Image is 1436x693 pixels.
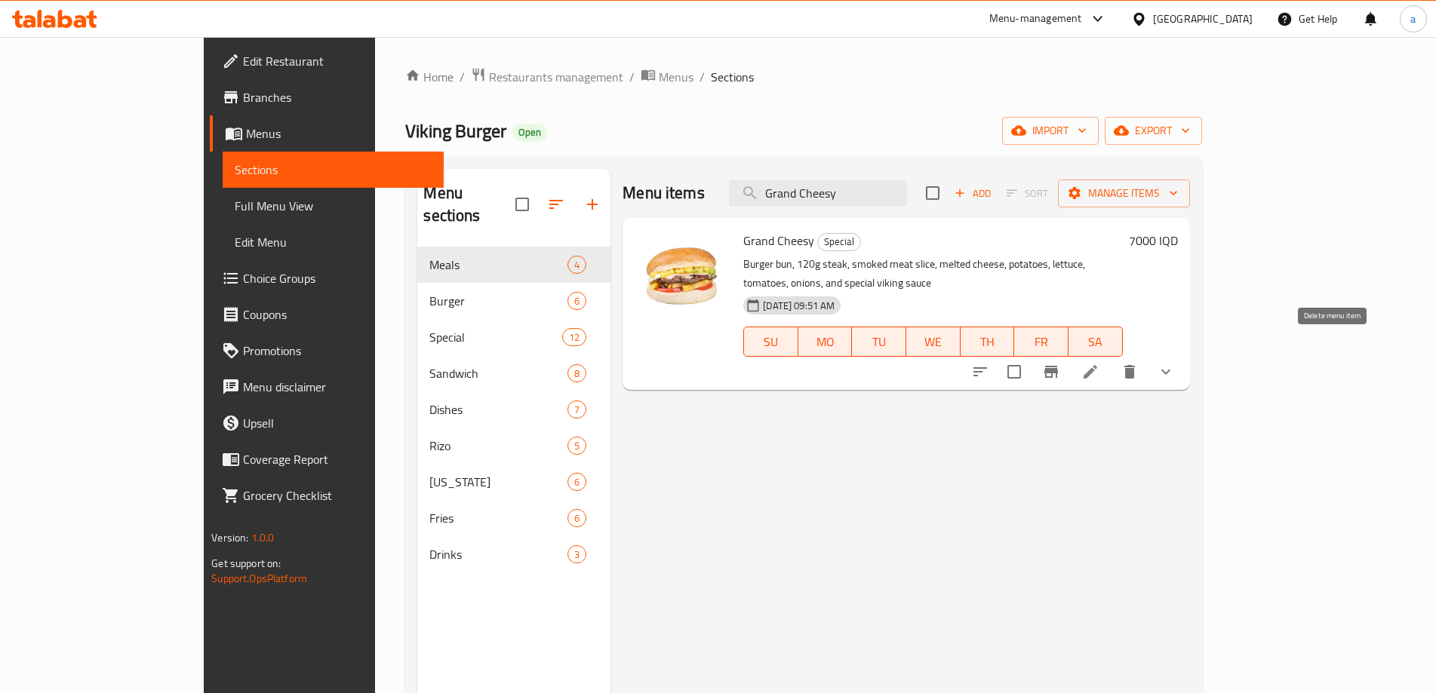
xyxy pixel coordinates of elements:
span: Meals [429,256,567,274]
span: 3 [568,547,586,562]
div: items [567,509,586,527]
a: Sections [223,152,444,188]
button: Manage items [1058,179,1190,207]
span: Menu disclaimer [243,378,432,396]
span: Select section first [997,182,1058,205]
span: TU [858,331,900,353]
div: Special [429,328,562,346]
span: 5 [568,439,586,453]
span: Restaurants management [489,68,623,86]
span: TH [967,331,1009,353]
a: Menu disclaimer [210,369,444,405]
span: 8 [568,366,586,381]
div: items [567,545,586,563]
span: Select to update [998,356,1030,388]
span: WE [912,331,955,353]
div: items [567,256,586,274]
button: FR [1014,327,1069,357]
button: WE [906,327,961,357]
a: Support.OpsPlatform [211,569,307,588]
button: Add [949,182,997,205]
span: SU [750,331,792,353]
div: Special12 [417,319,610,355]
a: Edit menu item [1081,363,1099,381]
span: Get support on: [211,553,281,573]
div: Rizo5 [417,428,610,464]
button: sort-choices [962,354,998,390]
button: import [1002,117,1099,145]
button: export [1105,117,1202,145]
button: Add section [574,186,610,222]
svg: Show Choices [1157,363,1175,381]
button: SA [1069,327,1123,357]
span: Menus [659,68,693,86]
span: Drinks [429,545,567,563]
div: items [567,364,586,382]
nav: Menu sections [417,241,610,578]
span: 1.0.0 [251,528,275,547]
a: Grocery Checklist [210,477,444,514]
span: 12 [563,330,586,345]
span: 6 [568,294,586,308]
div: items [562,328,586,346]
div: [GEOGRAPHIC_DATA] [1153,11,1253,27]
div: items [567,473,586,491]
a: Coupons [210,296,444,333]
span: FR [1020,331,1062,353]
a: Menus [641,67,693,87]
a: Restaurants management [471,67,623,87]
div: Sandwich8 [417,355,610,391]
span: Rizo [429,437,567,455]
span: Edit Menu [235,233,432,251]
span: Special [818,233,860,250]
span: Branches [243,88,432,106]
div: Burger [429,292,567,310]
a: Full Menu View [223,188,444,224]
div: Burger6 [417,283,610,319]
span: Grand Cheesy [743,229,814,252]
div: Special [817,233,861,251]
div: items [567,400,586,419]
button: SU [743,327,798,357]
span: Menus [246,124,432,143]
span: Sections [235,161,432,179]
span: Select all sections [506,189,538,220]
div: Kentucky [429,473,567,491]
span: Upsell [243,414,432,432]
div: Menu-management [989,10,1082,28]
li: / [700,68,705,86]
span: Sandwich [429,364,567,382]
span: Fries [429,509,567,527]
nav: breadcrumb [405,67,1201,87]
a: Choice Groups [210,260,444,296]
input: search [729,180,907,207]
button: TU [852,327,906,357]
span: Coverage Report [243,450,432,468]
button: MO [798,327,853,357]
div: [US_STATE]6 [417,464,610,500]
span: export [1117,121,1190,140]
span: 4 [568,258,586,272]
span: Edit Restaurant [243,52,432,70]
li: / [460,68,465,86]
button: show more [1148,354,1184,390]
div: Dishes7 [417,391,610,428]
a: Upsell [210,405,444,441]
span: Dishes [429,400,567,419]
span: Sort sections [538,186,574,222]
button: TH [961,327,1015,357]
span: Promotions [243,342,432,360]
span: Manage items [1070,184,1178,203]
span: 6 [568,475,586,489]
span: Sections [711,68,754,86]
a: Edit Menu [223,224,444,260]
div: Meals4 [417,247,610,283]
a: Menus [210,115,444,152]
span: Select section [917,177,949,209]
div: Open [512,124,547,142]
p: Burger bun, 120g steak, smoked meat slice, melted cheese, potatoes, lettuce, tomatoes, onions, an... [743,255,1122,293]
span: Add [952,185,993,202]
